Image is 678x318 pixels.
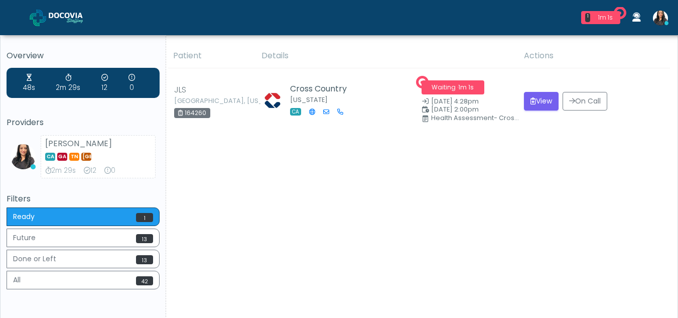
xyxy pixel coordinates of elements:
[57,153,67,161] span: GA
[45,166,76,176] div: 2m 29s
[11,144,36,169] img: Viral Patel
[30,10,46,26] img: Docovia
[290,95,328,104] small: [US_STATE]
[431,97,479,105] span: [DATE] 4:28pm
[458,83,474,91] span: 1m 1s
[290,84,351,93] h5: Cross Country
[524,92,559,111] button: View
[7,51,160,60] h5: Overview
[7,207,160,226] button: Ready1
[575,7,626,28] a: 1 1m 1s
[128,73,135,93] div: 0
[7,194,160,203] h5: Filters
[136,255,153,264] span: 13
[174,84,186,96] span: JLS
[45,138,112,149] strong: [PERSON_NAME]
[104,166,115,176] div: 0
[174,108,210,118] div: 164260
[49,13,99,23] img: Docovia
[7,271,160,289] button: All42
[431,105,479,114] span: [DATE] 2:00pm
[563,92,607,111] button: On Call
[81,153,91,161] span: [GEOGRAPHIC_DATA]
[45,153,55,161] span: CA
[422,98,512,105] small: Date Created
[290,108,301,116] span: CA
[422,80,484,94] span: Waiting ·
[174,98,229,104] small: [GEOGRAPHIC_DATA], [US_STATE]
[422,107,512,113] small: Scheduled Time
[136,234,153,243] span: 13
[7,229,160,247] button: Future13
[136,276,153,285] span: 42
[431,115,521,121] div: Health Assessment- Cross Country
[56,73,80,93] div: 2m 29s
[69,153,79,161] span: TN
[7,207,160,292] div: Basic example
[653,11,668,26] img: Viral Patel
[167,44,255,68] th: Patient
[30,1,99,34] a: Docovia
[23,73,35,93] div: 48s
[136,213,153,222] span: 1
[260,88,285,113] img: Lisa Sellers
[84,166,96,176] div: 12
[594,13,616,22] div: 1m 1s
[7,250,160,268] button: Done or Left13
[518,44,670,68] th: Actions
[585,13,590,22] div: 1
[101,73,108,93] div: 12
[255,44,518,68] th: Details
[7,118,160,127] h5: Providers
